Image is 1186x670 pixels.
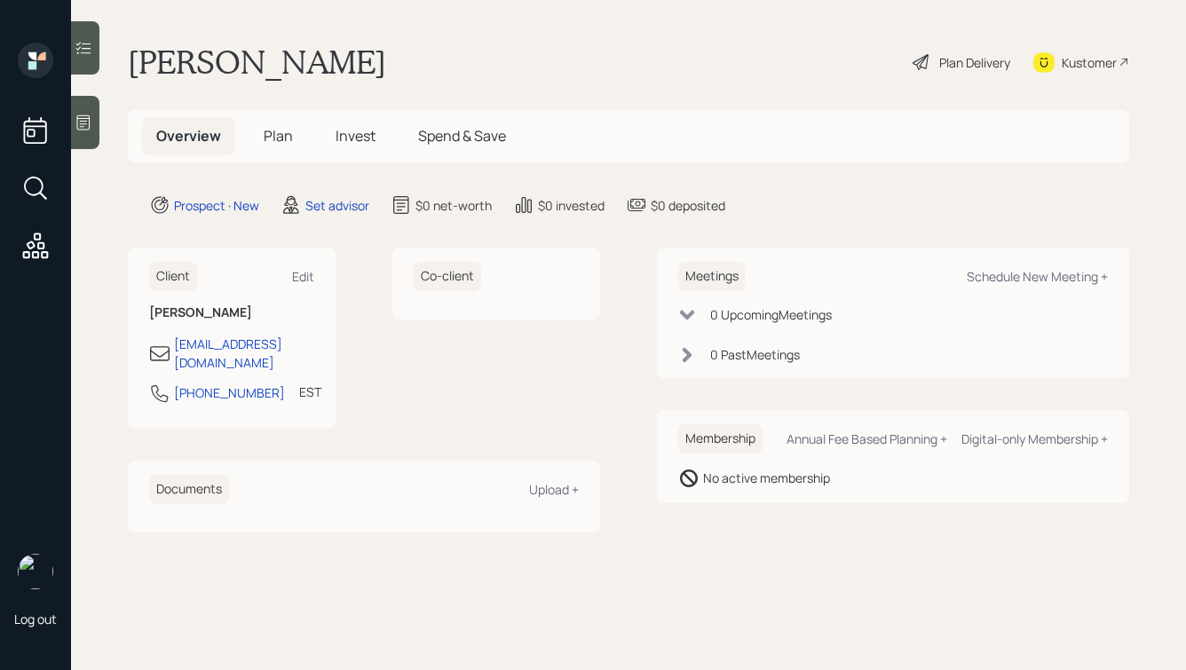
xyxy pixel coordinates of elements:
[538,196,605,215] div: $0 invested
[414,262,481,291] h6: Co-client
[939,53,1010,72] div: Plan Delivery
[14,611,57,627] div: Log out
[264,126,293,146] span: Plan
[174,335,314,372] div: [EMAIL_ADDRESS][DOMAIN_NAME]
[651,196,725,215] div: $0 deposited
[961,430,1108,447] div: Digital-only Membership +
[156,126,221,146] span: Overview
[128,43,386,82] h1: [PERSON_NAME]
[149,475,229,504] h6: Documents
[299,382,321,401] div: EST
[174,383,285,402] div: [PHONE_NUMBER]
[529,481,579,498] div: Upload +
[678,262,746,291] h6: Meetings
[149,305,314,320] h6: [PERSON_NAME]
[710,345,800,364] div: 0 Past Meeting s
[703,469,830,487] div: No active membership
[305,196,369,215] div: Set advisor
[415,196,492,215] div: $0 net-worth
[336,126,376,146] span: Invest
[174,196,259,215] div: Prospect · New
[149,262,197,291] h6: Client
[18,554,53,589] img: hunter_neumayer.jpg
[292,268,314,285] div: Edit
[418,126,506,146] span: Spend & Save
[967,268,1108,285] div: Schedule New Meeting +
[1062,53,1117,72] div: Kustomer
[787,430,947,447] div: Annual Fee Based Planning +
[710,305,832,324] div: 0 Upcoming Meeting s
[678,424,763,453] h6: Membership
